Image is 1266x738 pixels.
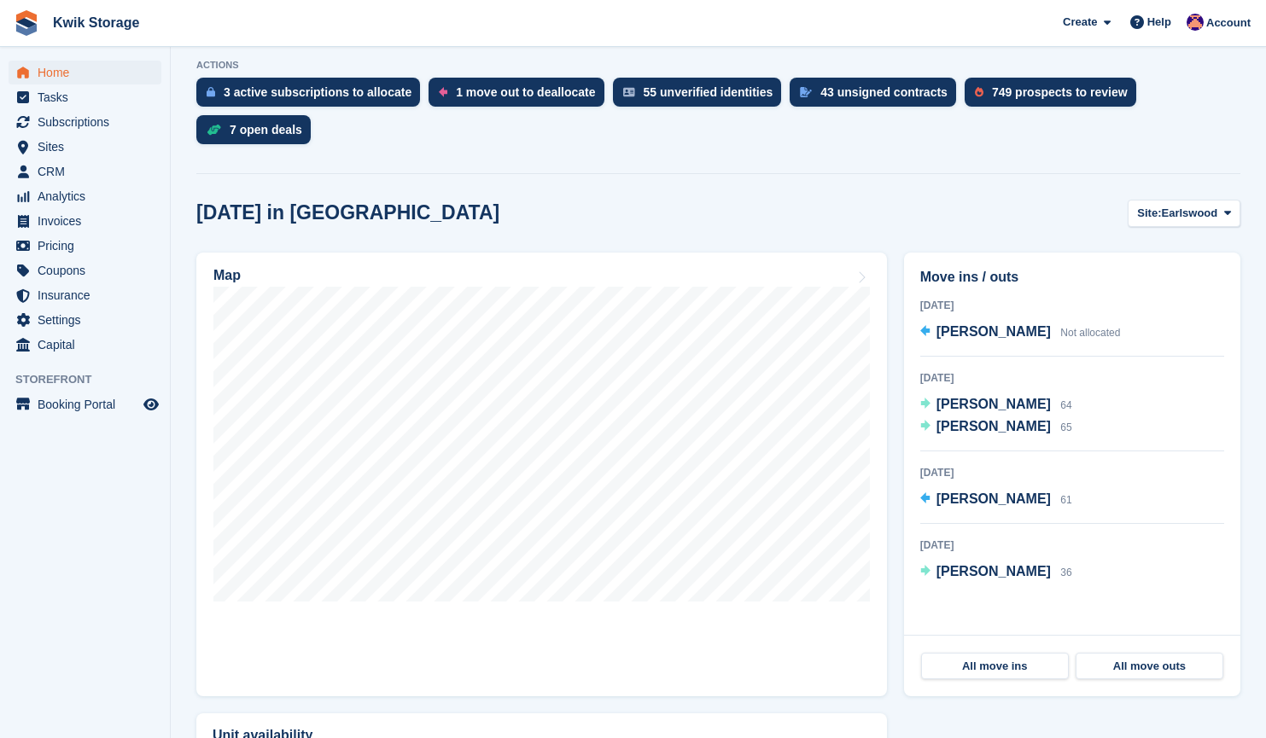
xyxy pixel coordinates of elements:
[38,308,140,332] span: Settings
[439,87,447,97] img: move_outs_to_deallocate_icon-f764333ba52eb49d3ac5e1228854f67142a1ed5810a6f6cc68b1a99e826820c5.svg
[1162,205,1218,222] span: Earlswood
[9,333,161,357] a: menu
[921,653,1069,680] a: All move ins
[38,184,140,208] span: Analytics
[1060,494,1071,506] span: 61
[15,371,170,388] span: Storefront
[38,85,140,109] span: Tasks
[38,333,140,357] span: Capital
[9,160,161,183] a: menu
[920,394,1072,416] a: [PERSON_NAME] 64
[1206,15,1251,32] span: Account
[623,87,635,97] img: verify_identity-adf6edd0f0f0b5bbfe63781bf79b02c33cf7c696d77639b501bdc392416b5a36.svg
[936,564,1051,578] span: [PERSON_NAME]
[920,322,1121,344] a: [PERSON_NAME] Not allocated
[1076,653,1223,680] a: All move outs
[230,123,302,137] div: 7 open deals
[920,370,1224,386] div: [DATE]
[38,110,140,134] span: Subscriptions
[9,135,161,159] a: menu
[38,160,140,183] span: CRM
[9,259,161,282] a: menu
[936,324,1051,339] span: [PERSON_NAME]
[9,61,161,84] a: menu
[9,283,161,307] a: menu
[920,561,1072,584] a: [PERSON_NAME] 36
[38,392,140,416] span: Booking Portal
[936,397,1051,411] span: [PERSON_NAME]
[644,85,773,99] div: 55 unverified identities
[820,85,948,99] div: 43 unsigned contracts
[46,9,146,37] a: Kwik Storage
[1147,14,1171,31] span: Help
[1137,205,1161,222] span: Site:
[1063,14,1097,31] span: Create
[9,110,161,134] a: menu
[800,87,812,97] img: contract_signature_icon-13c848040528278c33f63329250d36e43548de30e8caae1d1a13099fd9432cc5.svg
[38,209,140,233] span: Invoices
[1187,14,1204,31] img: Jade Stanley
[213,268,241,283] h2: Map
[9,184,161,208] a: menu
[38,259,140,282] span: Coupons
[920,416,1072,439] a: [PERSON_NAME] 65
[196,253,887,696] a: Map
[920,489,1072,511] a: [PERSON_NAME] 61
[196,115,319,153] a: 7 open deals
[920,267,1224,288] h2: Move ins / outs
[790,78,965,115] a: 43 unsigned contracts
[920,465,1224,480] div: [DATE]
[196,60,1240,71] p: ACTIONS
[456,85,595,99] div: 1 move out to deallocate
[38,234,140,258] span: Pricing
[920,298,1224,313] div: [DATE]
[9,209,161,233] a: menu
[14,10,39,36] img: stora-icon-8386f47178a22dfd0bd8f6a31ec36ba5ce8667c1dd55bd0f319d3a0aa187defe.svg
[196,78,429,115] a: 3 active subscriptions to allocate
[1128,200,1240,228] button: Site: Earlswood
[936,419,1051,433] span: [PERSON_NAME]
[920,538,1224,553] div: [DATE]
[1060,567,1071,578] span: 36
[207,86,215,97] img: active_subscription_to_allocate_icon-d502201f5373d7db506a760aba3b589e785aa758c864c3986d89f69b8ff3...
[975,87,983,97] img: prospect-51fa495bee0391a8d652442698ab0144808aea92771e9ea1ae160a38d050c398.svg
[9,308,161,332] a: menu
[965,78,1145,115] a: 749 prospects to review
[38,283,140,307] span: Insurance
[1060,399,1071,411] span: 64
[38,135,140,159] span: Sites
[9,234,161,258] a: menu
[992,85,1128,99] div: 749 prospects to review
[1060,327,1120,339] span: Not allocated
[613,78,791,115] a: 55 unverified identities
[9,392,161,416] a: menu
[38,61,140,84] span: Home
[141,394,161,415] a: Preview store
[207,124,221,136] img: deal-1b604bf984904fb50ccaf53a9ad4b4a5d6e5aea283cecdc64d6e3604feb123c2.svg
[1060,421,1071,433] span: 65
[429,78,612,115] a: 1 move out to deallocate
[9,85,161,109] a: menu
[196,201,499,224] h2: [DATE] in [GEOGRAPHIC_DATA]
[936,491,1051,506] span: [PERSON_NAME]
[224,85,411,99] div: 3 active subscriptions to allocate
